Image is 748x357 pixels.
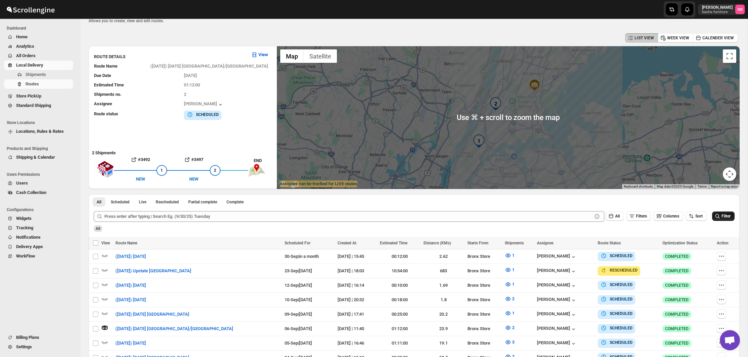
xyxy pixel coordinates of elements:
[167,154,220,165] button: #3497
[111,309,193,320] button: ([DATE]) [DATE] [GEOGRAPHIC_DATA]
[94,53,246,60] h3: ROUTE DETAILS
[4,233,73,242] button: Notifications
[280,181,357,187] label: Assignee can be tracked for LIVE routes
[16,63,43,68] span: Local Delivery
[467,253,501,260] div: Bronx Store
[717,241,729,245] span: Action
[94,82,124,87] span: Estimated Time
[505,241,524,245] span: Shipments
[627,211,651,221] button: Filters
[139,199,146,205] span: Live
[624,184,653,189] button: Keyboard shortcuts
[537,340,577,347] button: [PERSON_NAME]
[625,33,658,43] button: LIST VIEW
[4,178,73,188] button: Users
[111,266,195,276] button: ([DATE]) Upstate [GEOGRAPHIC_DATA]
[7,26,76,31] span: Dashboard
[600,339,633,346] button: SCHEDULED
[16,225,33,230] span: Tracking
[665,297,689,303] span: COMPLETED
[115,282,146,289] span: ([DATE]) [DATE]
[610,297,633,302] b: SCHEDULED
[94,64,117,69] span: Route Name
[7,120,76,125] span: Store Locations
[467,325,501,332] div: Bronx Store
[16,335,39,340] span: Billing Plans
[663,214,679,219] span: Columns
[7,146,76,151] span: Products and Shipping
[94,101,112,106] span: Assignee
[665,341,689,346] span: COMPLETED
[285,283,312,288] span: 12-Sep | [DATE]
[423,311,463,318] div: 20.2
[4,153,73,162] button: Shipping & Calendar
[665,268,689,274] span: COMPLETED
[711,185,738,188] a: Report a map error
[665,254,689,259] span: COMPLETED
[5,1,56,18] img: ScrollEngine
[4,32,73,42] button: Home
[89,147,116,155] b: 2 Shipments
[665,283,689,288] span: COMPLETED
[380,340,419,347] div: 01:11:00
[537,253,577,260] button: [PERSON_NAME]
[16,244,43,249] span: Delivery Apps
[115,311,189,318] span: ([DATE]) [DATE] [GEOGRAPHIC_DATA]
[7,172,76,177] span: Users Permissions
[467,268,501,274] div: Bronx Store
[96,226,100,231] span: All
[735,5,745,14] span: Nael Basha
[16,129,64,134] span: Locations, Rules & Rates
[304,49,337,63] button: Show satellite imagery
[184,82,200,87] span: 01:12:00
[89,18,164,24] p: Allows you to create, view and edit routes.
[16,216,32,221] span: Widgets
[489,97,502,111] div: 2
[184,101,224,108] button: [PERSON_NAME]
[720,330,740,350] a: Open chat
[285,268,312,273] span: 23-Sep | [DATE]
[501,293,518,304] button: 2
[693,33,738,43] button: CALENDER VIEW
[338,340,376,347] div: [DATE] | 16:46
[111,199,130,205] span: Scheduled
[338,311,376,318] div: [DATE] | 17:41
[380,241,407,245] span: Estimated Time
[285,326,312,331] span: 06-Sep | [DATE]
[214,168,216,173] span: 2
[4,214,73,223] button: Widgets
[285,241,310,245] span: Scheduled For
[338,282,376,289] div: [DATE] | 16:14
[4,70,73,79] button: Shipments
[188,199,217,205] span: Partial complete
[380,325,419,332] div: 01:12:00
[111,294,150,305] button: ([DATE]) [DATE]
[111,280,150,291] button: ([DATE]) [DATE]
[111,338,150,349] button: ([DATE]) [DATE]
[738,7,743,12] text: NB
[615,214,620,219] span: All
[423,253,463,260] div: 2.62
[512,296,514,301] span: 2
[512,282,514,287] span: 1
[184,92,186,97] span: 2
[16,190,46,195] span: Cash Collection
[16,344,32,349] span: Settings
[247,49,272,60] button: View
[16,253,35,259] span: WorkFlow
[537,297,577,304] button: [PERSON_NAME]
[662,241,698,245] span: Optimization Status
[512,311,514,316] span: 1
[537,326,577,332] div: [PERSON_NAME]
[610,268,638,273] b: RESCHEDULED
[606,211,624,221] button: All
[4,127,73,136] button: Locations, Rules & Rates
[665,326,689,331] span: COMPLETED
[636,214,647,219] span: Filters
[723,49,736,63] button: Toggle fullscreen view
[7,207,76,212] span: Configurations
[114,154,167,165] button: #3492
[4,42,73,51] button: Analytics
